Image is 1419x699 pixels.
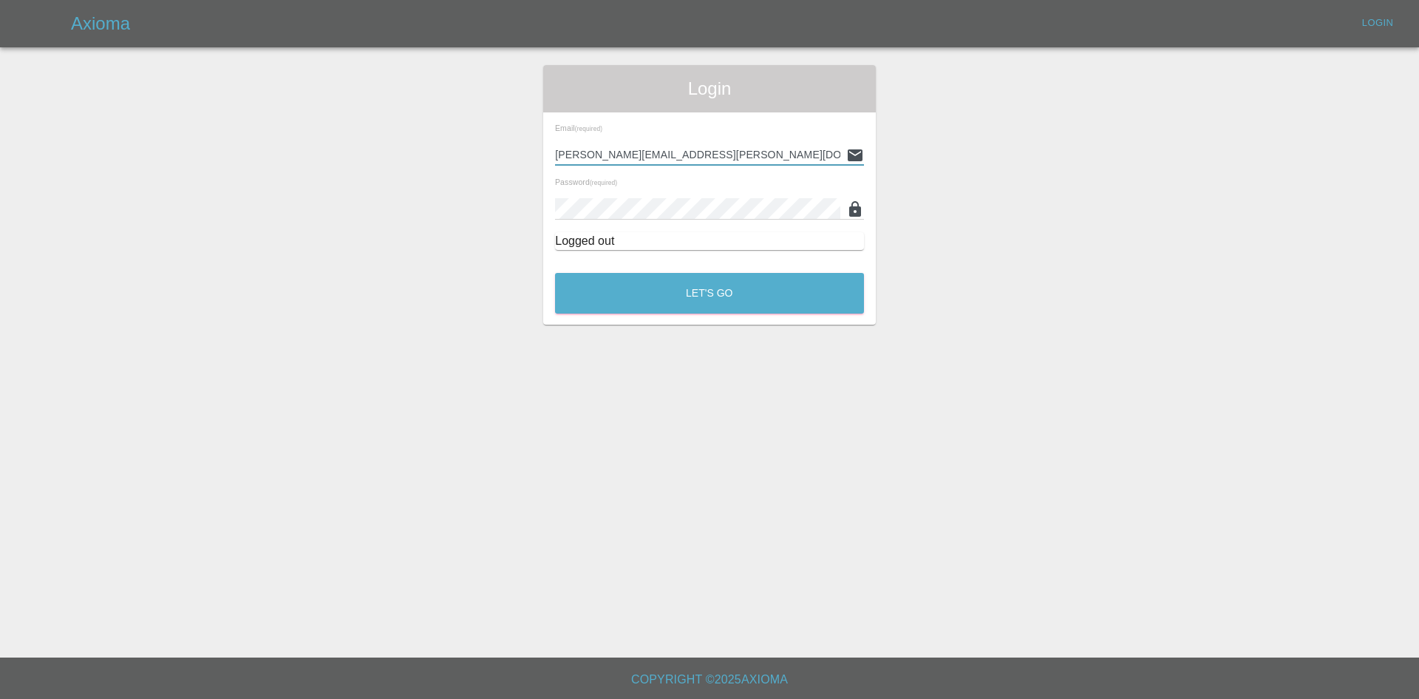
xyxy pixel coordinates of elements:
button: Let's Go [555,273,864,314]
span: Email [555,124,602,132]
span: Login [555,77,864,101]
div: Logged out [555,232,864,250]
h5: Axioma [71,12,130,36]
h6: Copyright © 2025 Axioma [12,669,1407,690]
a: Login [1354,12,1401,35]
small: (required) [575,126,602,132]
span: Password [555,178,617,186]
small: (required) [590,180,617,186]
